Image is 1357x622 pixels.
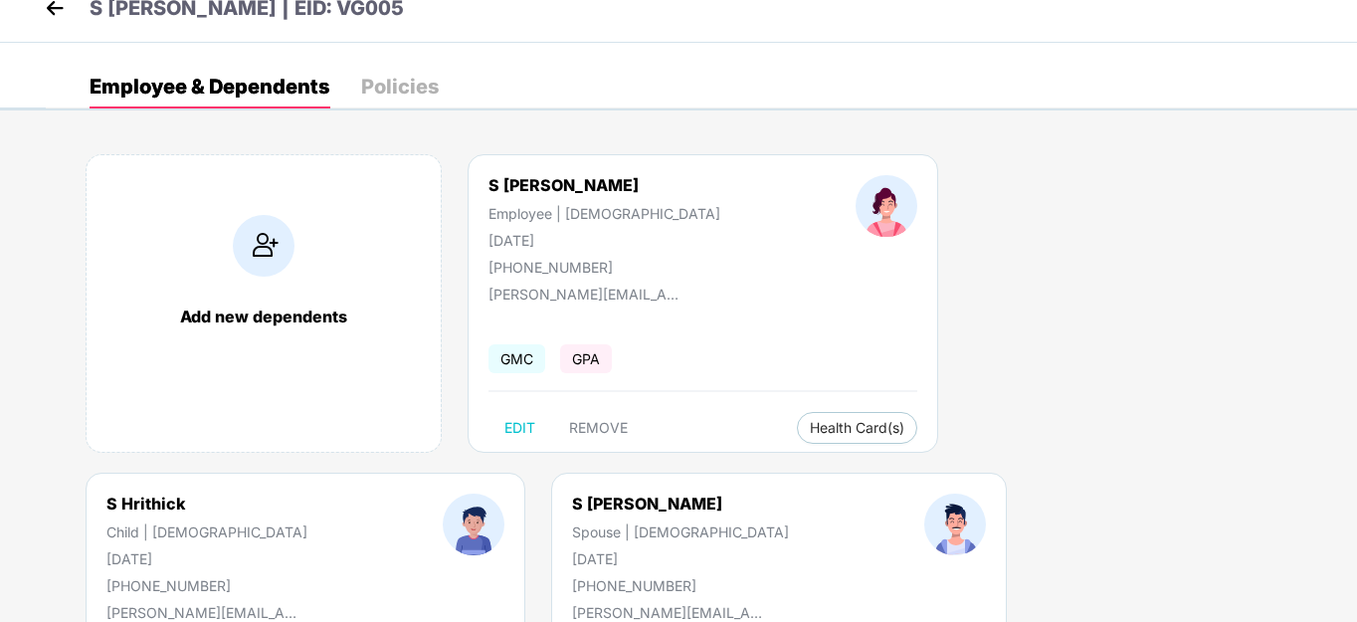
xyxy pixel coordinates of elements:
[560,344,612,373] span: GPA
[488,232,720,249] div: [DATE]
[106,523,307,540] div: Child | [DEMOGRAPHIC_DATA]
[233,215,294,277] img: addIcon
[504,420,535,436] span: EDIT
[553,412,644,444] button: REMOVE
[106,550,307,567] div: [DATE]
[488,175,720,195] div: S [PERSON_NAME]
[488,344,545,373] span: GMC
[106,604,305,621] div: [PERSON_NAME][EMAIL_ADDRESS][DOMAIN_NAME]
[90,77,329,97] div: Employee & Dependents
[361,77,439,97] div: Policies
[569,420,628,436] span: REMOVE
[488,259,720,276] div: [PHONE_NUMBER]
[443,494,504,555] img: profileImage
[856,175,917,237] img: profileImage
[488,286,687,303] div: [PERSON_NAME][EMAIL_ADDRESS][DOMAIN_NAME]
[106,307,421,326] div: Add new dependents
[106,494,307,514] div: S Hrithick
[488,412,551,444] button: EDIT
[797,412,917,444] button: Health Card(s)
[572,577,789,594] div: [PHONE_NUMBER]
[572,550,789,567] div: [DATE]
[924,494,986,555] img: profileImage
[106,577,307,594] div: [PHONE_NUMBER]
[572,494,789,514] div: S [PERSON_NAME]
[572,604,771,621] div: [PERSON_NAME][EMAIL_ADDRESS][DOMAIN_NAME]
[810,423,904,433] span: Health Card(s)
[488,205,720,222] div: Employee | [DEMOGRAPHIC_DATA]
[572,523,789,540] div: Spouse | [DEMOGRAPHIC_DATA]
